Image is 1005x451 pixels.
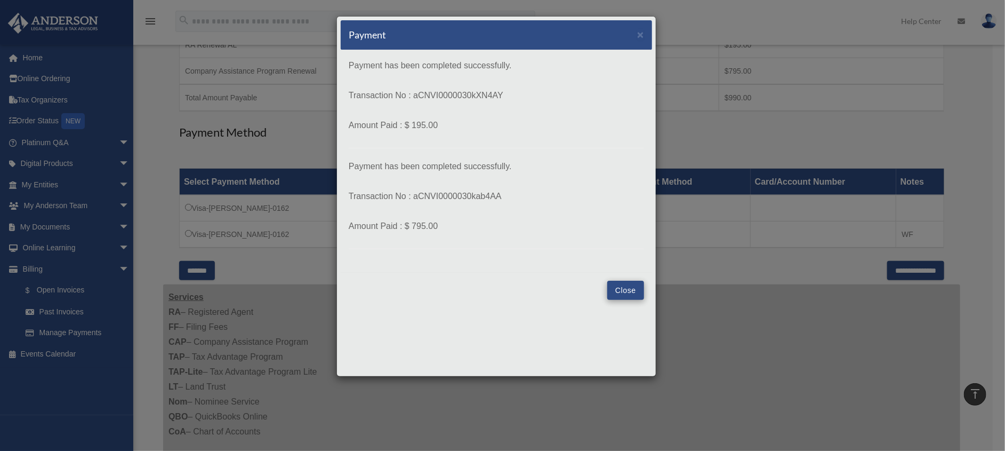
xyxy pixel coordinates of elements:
[349,28,386,42] h5: Payment
[349,189,644,204] p: Transaction No : aCNVI0000030kab4AA
[349,58,644,73] p: Payment has been completed successfully.
[349,159,644,174] p: Payment has been completed successfully.
[637,28,644,41] span: ×
[637,29,644,40] button: Close
[349,88,644,103] p: Transaction No : aCNVI0000030kXN4AY
[349,118,644,133] p: Amount Paid : $ 195.00
[349,219,644,234] p: Amount Paid : $ 795.00
[607,281,644,300] button: Close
